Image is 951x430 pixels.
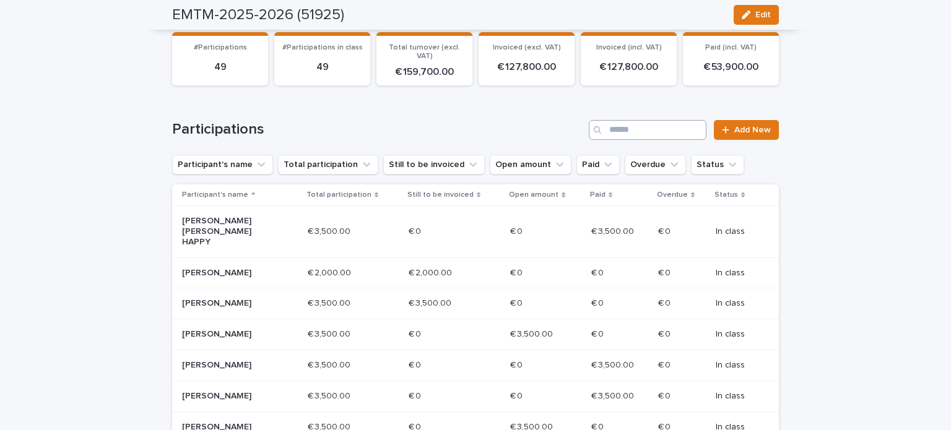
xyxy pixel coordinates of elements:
p: In class [716,226,760,237]
p: € 53,900.00 [690,61,771,73]
p: € 3,500.00 [510,327,555,340]
p: € 3,500.00 [409,296,454,309]
p: Overdue [657,188,688,202]
p: € 159,700.00 [384,66,465,78]
p: Participant's name [182,188,248,202]
button: Participant's name [172,155,273,174]
input: Search [589,120,706,140]
p: [PERSON_NAME] [182,298,271,309]
h2: EMTM-2025-2026 (51925) [172,6,344,24]
tr: [PERSON_NAME]€ 3,500.00€ 3,500.00 € 0€ 0 € 0€ 0 € 3,500.00€ 3,500.00 € 0€ 0 In class [172,350,779,381]
p: € 2,000.00 [308,265,354,278]
p: € 0 [409,224,423,237]
p: € 127,800.00 [486,61,567,73]
tr: [PERSON_NAME] [PERSON_NAME] HAPPY€ 3,500.00€ 3,500.00 € 0€ 0 € 0€ 0 € 3,500.00€ 3,500.00 € 0€ 0 I... [172,206,779,257]
p: [PERSON_NAME] [182,329,271,340]
tr: [PERSON_NAME]€ 3,500.00€ 3,500.00 € 0€ 0 € 0€ 0 € 3,500.00€ 3,500.00 € 0€ 0 In class [172,381,779,411]
p: € 0 [658,389,673,402]
tr: [PERSON_NAME]€ 3,500.00€ 3,500.00 € 0€ 0 € 3,500.00€ 3,500.00 € 0€ 0 € 0€ 0 In class [172,319,779,350]
p: € 3,500.00 [308,358,353,371]
a: Add New [714,120,779,140]
span: Total turnover (excl. VAT) [389,44,460,60]
p: [PERSON_NAME] [182,268,271,278]
p: € 3,500.00 [591,389,636,402]
button: Paid [576,155,620,174]
p: Status [714,188,738,202]
p: € 0 [409,327,423,340]
p: € 0 [658,296,673,309]
p: € 0 [510,389,525,402]
p: € 0 [591,265,606,278]
p: € 2,000.00 [409,265,454,278]
p: € 3,500.00 [308,389,353,402]
p: 49 [282,61,363,73]
p: € 0 [658,224,673,237]
span: #Participations [194,44,247,51]
p: € 3,500.00 [591,224,636,237]
p: € 0 [658,358,673,371]
tr: [PERSON_NAME]€ 2,000.00€ 2,000.00 € 2,000.00€ 2,000.00 € 0€ 0 € 0€ 0 € 0€ 0 In class [172,257,779,288]
button: Status [691,155,744,174]
button: Open amount [490,155,571,174]
p: € 0 [409,358,423,371]
p: € 0 [510,296,525,309]
p: In class [716,329,760,340]
tr: [PERSON_NAME]€ 3,500.00€ 3,500.00 € 3,500.00€ 3,500.00 € 0€ 0 € 0€ 0 € 0€ 0 In class [172,288,779,319]
span: Invoiced (incl. VAT) [596,44,662,51]
p: [PERSON_NAME] [PERSON_NAME] HAPPY [182,216,271,247]
p: Paid [590,188,606,202]
p: Still to be invoiced [407,188,474,202]
p: € 0 [658,265,673,278]
p: € 0 [510,224,525,237]
p: € 3,500.00 [308,224,353,237]
p: € 0 [658,327,673,340]
p: € 0 [510,265,525,278]
p: Open amount [509,188,558,202]
h1: Participations [172,121,584,139]
p: Total participation [306,188,371,202]
p: [PERSON_NAME] [182,360,271,371]
span: Invoiced (excl. VAT) [493,44,561,51]
p: € 3,500.00 [308,327,353,340]
p: 49 [180,61,261,73]
button: Overdue [625,155,686,174]
p: € 0 [510,358,525,371]
p: € 3,500.00 [308,296,353,309]
p: In class [716,268,760,278]
button: Edit [734,5,779,25]
span: Paid (incl. VAT) [705,44,757,51]
button: Still to be invoiced [383,155,485,174]
button: Total participation [278,155,378,174]
p: In class [716,391,760,402]
p: € 0 [409,389,423,402]
span: Add New [734,126,771,134]
p: [PERSON_NAME] [182,391,271,402]
p: In class [716,298,760,309]
p: € 0 [591,327,606,340]
p: € 3,500.00 [591,358,636,371]
span: #Participations in class [282,44,363,51]
span: Edit [755,11,771,19]
p: In class [716,360,760,371]
p: € 127,800.00 [588,61,669,73]
p: € 0 [591,296,606,309]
